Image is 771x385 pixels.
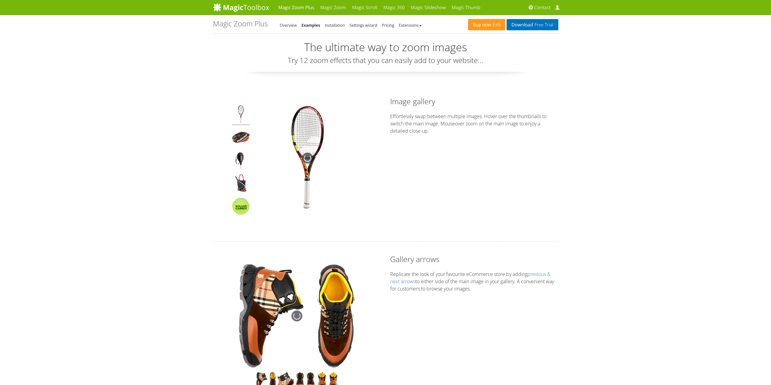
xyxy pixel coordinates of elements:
[390,96,558,107] h2: Image gallery
[468,19,505,30] a: Buy now£49
[347,307,357,324] button: Next
[232,128,250,148] img: Magic Zoom Plus - Examples
[390,271,550,285] a: previous & next arrows
[533,22,553,27] span: Free Trial
[390,270,558,292] p: Replicate the look of your favourite eCommerce store by adding to either side of the main image i...
[382,22,394,28] a: Pricing
[254,105,361,211] img: Magic Zoom Plus - Examples
[232,105,250,125] img: Magic Zoom Plus - Examples
[491,22,501,27] span: £49
[213,41,558,53] h2: The ultimate way to zoom images
[301,22,320,28] a: Examples
[213,20,268,28] h1: Magic Zoom Plus
[232,197,250,217] img: Magic Zoom Plus - Examples
[534,5,551,11] span: Contact
[350,22,377,28] a: Settings wizard
[280,22,297,28] a: Overview
[390,113,558,134] p: Effortlessly swap between multiple images. Hover over the thumbnails to switch the main image. Mo...
[325,22,345,28] a: Installation
[213,3,269,12] img: MagicToolbox.com - Image tools for your website
[507,19,558,30] a: DownloadFree Trial
[237,307,247,324] button: Previous
[390,254,558,264] h2: Gallery arrows
[213,56,558,64] h3: Try 12 zoom effects that you can easily add to your website...
[399,22,421,28] a: Extensions
[232,151,250,171] img: Magic Zoom Plus - Examples
[232,174,250,194] img: Magic Zoom Plus - Examples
